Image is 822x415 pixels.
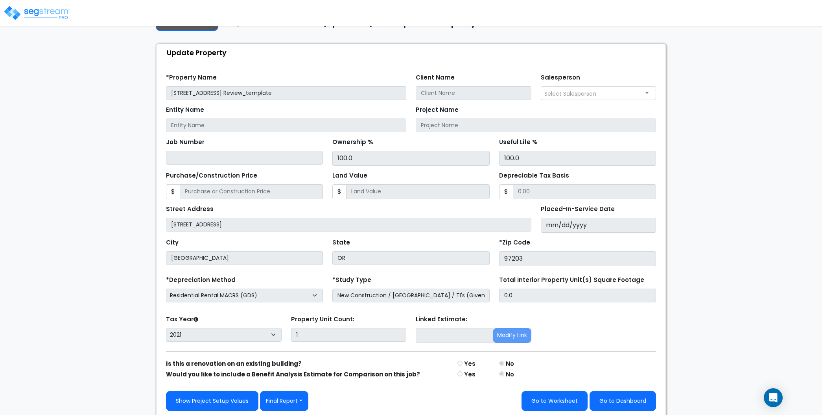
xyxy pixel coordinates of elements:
label: Placed-In-Service Date [541,205,615,214]
label: Entity Name [166,106,204,115]
label: Ownership % [332,138,373,147]
label: Project Name [416,106,459,115]
button: Final Report [260,391,308,411]
label: Total Interior Property Unit(s) Square Footage [499,276,644,285]
span: Select Salesperson [544,90,596,98]
a: Go to Worksheet [522,391,588,411]
label: Tax Year [166,315,198,324]
label: Street Address [166,205,214,214]
span: $ [332,184,346,199]
a: Show Project Setup Values [166,391,258,411]
input: Building Count [291,328,407,342]
span: $ [166,184,180,199]
a: Go to Dashboard [590,391,656,411]
input: Property Name [166,86,406,100]
label: *Property Name [166,73,217,82]
label: State [332,238,350,247]
label: Yes [464,370,476,379]
label: Land Value [332,171,367,180]
label: Property Unit Count: [291,315,354,324]
label: Salesperson [541,73,580,82]
input: 0.00 [513,184,656,199]
label: *Study Type [332,276,371,285]
strong: Would you like to include a Benefit Analysis Estimate for Comparison on this job? [166,370,420,378]
label: Linked Estimate: [416,315,467,324]
input: Ownership [332,151,489,166]
label: *Depreciation Method [166,276,236,285]
label: Client Name [416,73,455,82]
div: Open Intercom Messenger [764,388,783,407]
span: $ [499,184,513,199]
label: City [166,238,179,247]
label: Yes [464,359,476,369]
input: Zip Code [499,251,656,266]
img: logo_pro_r.png [3,5,70,21]
label: Job Number [166,138,205,147]
div: Update Property [160,44,665,61]
input: Land Value [346,184,489,199]
label: Useful Life % [499,138,538,147]
label: Depreciable Tax Basis [499,171,569,180]
input: Project Name [416,119,656,132]
label: No [506,359,514,369]
strong: Is this a renovation on an existing building? [166,359,302,368]
input: total square foot [499,289,656,302]
input: Purchase or Construction Price [180,184,323,199]
input: Entity Name [166,119,406,132]
label: Purchase/Construction Price [166,171,257,180]
input: Client Name [416,86,531,100]
input: Depreciation [499,151,656,166]
label: *Zip Code [499,238,530,247]
label: No [506,370,514,379]
input: Street Address [166,218,531,232]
